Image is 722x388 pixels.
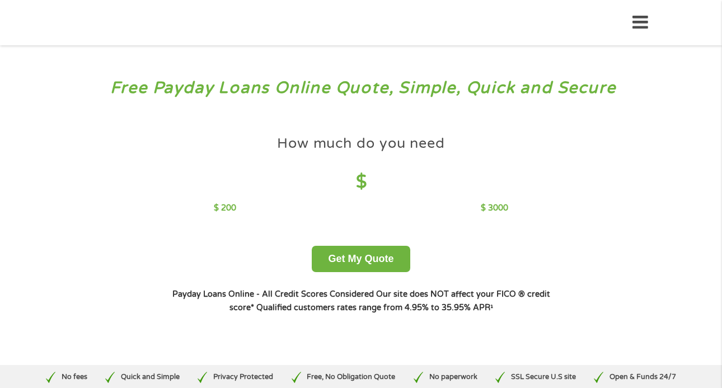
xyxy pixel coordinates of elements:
h4: How much do you need [277,134,445,153]
button: Get My Quote [312,246,410,272]
h3: Free Payday Loans Online Quote, Simple, Quick and Secure [32,78,690,99]
p: $ 3000 [481,202,508,214]
strong: Payday Loans Online - All Credit Scores Considered [172,289,374,299]
p: Quick and Simple [121,372,180,382]
h4: $ [214,171,508,194]
strong: Qualified customers rates range from 4.95% to 35.95% APR¹ [256,303,493,312]
p: No fees [62,372,87,382]
p: Privacy Protected [213,372,273,382]
p: Open & Funds 24/7 [610,372,676,382]
p: Free, No Obligation Quote [307,372,395,382]
p: SSL Secure U.S site [511,372,576,382]
p: No paperwork [429,372,477,382]
p: $ 200 [214,202,236,214]
strong: Our site does NOT affect your FICO ® credit score* [229,289,550,312]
